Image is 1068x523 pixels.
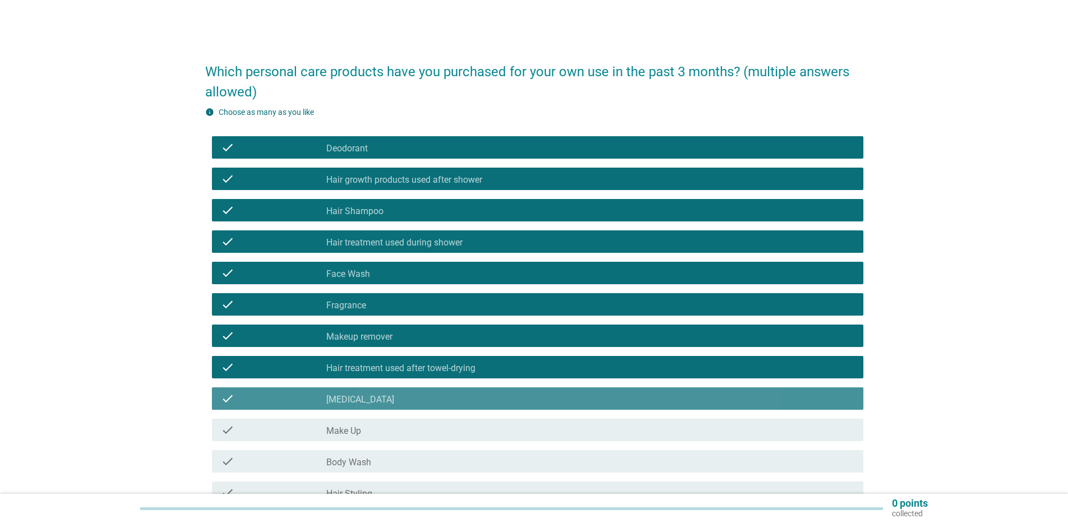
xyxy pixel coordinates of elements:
label: [MEDICAL_DATA] [326,394,394,405]
label: Make Up [326,425,361,437]
label: Body Wash [326,457,371,468]
i: info [205,108,214,117]
i: check [221,486,234,499]
label: Hair Shampoo [326,206,383,217]
i: check [221,203,234,217]
i: check [221,360,234,374]
i: check [221,423,234,437]
h2: Which personal care products have you purchased for your own use in the past 3 months? (multiple ... [205,50,863,102]
label: Hair treatment used after towel-drying [326,363,475,374]
label: Hair treatment used during shower [326,237,463,248]
i: check [221,392,234,405]
i: check [221,172,234,186]
i: check [221,266,234,280]
label: Deodorant [326,143,368,154]
label: Hair Styling [326,488,372,499]
i: check [221,141,234,154]
p: 0 points [892,498,928,508]
label: Face Wash [326,269,370,280]
i: check [221,235,234,248]
label: Makeup remover [326,331,392,343]
i: check [221,329,234,343]
i: check [221,298,234,311]
p: collected [892,508,928,519]
i: check [221,455,234,468]
label: Hair growth products used after shower [326,174,482,186]
label: Fragrance [326,300,366,311]
label: Choose as many as you like [219,108,314,117]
